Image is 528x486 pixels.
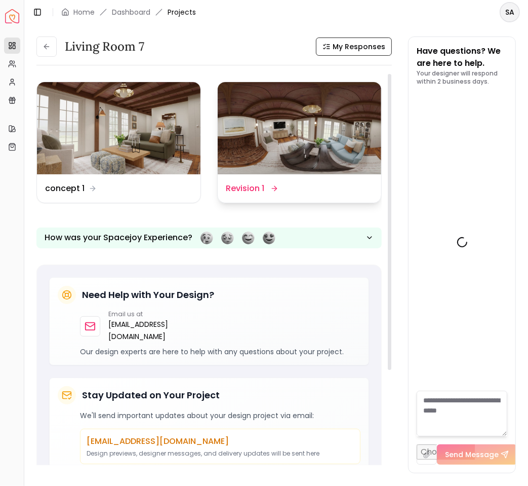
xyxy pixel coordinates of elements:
a: concept 1concept 1 [36,82,201,203]
h5: Stay Updated on Your Project [82,388,220,402]
span: SA [501,3,519,21]
img: Spacejoy Logo [5,9,19,23]
a: [EMAIL_ADDRESS][DOMAIN_NAME] [108,318,168,343]
button: How was your Spacejoy Experience?Feeling terribleFeeling badFeeling goodFeeling awesome [36,228,382,248]
p: Our design experts are here to help with any questions about your project. [80,347,360,357]
h5: Need Help with Your Design? [82,288,214,302]
dd: Revision 1 [226,182,264,195]
a: Spacejoy [5,9,19,23]
nav: breadcrumb [61,7,196,17]
p: Your designer will respond within 2 business days. [417,69,507,86]
p: Design previews, designer messages, and delivery updates will be sent here [87,450,354,458]
p: We'll send important updates about your design project via email: [80,410,360,421]
p: [EMAIL_ADDRESS][DOMAIN_NAME] [87,435,354,447]
p: Have questions? We are here to help. [417,45,507,69]
dd: concept 1 [45,182,85,195]
p: Email us at [108,310,168,318]
a: Revision 1Revision 1 [217,82,382,203]
img: concept 1 [37,82,200,174]
span: Projects [168,7,196,17]
span: My Responses [333,42,385,52]
button: My Responses [316,38,392,56]
p: How was your Spacejoy Experience? [45,232,192,244]
a: Home [73,7,95,17]
a: Dashboard [112,7,150,17]
h3: Living Room 7 [65,39,144,55]
button: SA [500,2,520,22]
img: Revision 1 [218,82,381,174]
